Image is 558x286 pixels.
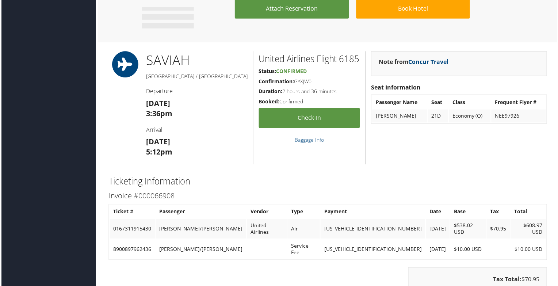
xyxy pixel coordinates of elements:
[321,220,426,240] td: [US_VEHICLE_IDENTIFICATION_NUMBER]
[371,84,421,92] strong: Seat Information
[155,206,246,219] th: Passenger
[145,137,169,147] strong: [DATE]
[109,220,154,240] td: 0167311915430
[259,68,276,75] strong: Status:
[372,110,428,123] td: [PERSON_NAME]
[108,176,548,188] h2: Ticketing Information
[276,68,307,75] span: Confirmed
[512,206,547,219] th: Total
[428,96,449,109] th: Seat
[145,99,169,108] strong: [DATE]
[259,53,360,65] h2: United Airlines Flight 6185
[428,110,449,123] td: 21D
[259,108,360,129] a: Check-in
[451,220,486,240] td: $538.02 USD
[409,58,449,66] a: Concur Travel
[427,220,450,240] td: [DATE]
[427,206,450,219] th: Date
[109,240,154,260] td: 8900897962436
[246,220,287,240] td: United Airlines
[145,126,247,134] h4: Arrival
[155,240,246,260] td: [PERSON_NAME]/[PERSON_NAME]
[451,240,486,260] td: $10.00 USD
[145,109,172,119] strong: 3:36pm
[259,98,360,106] h5: Confirmed
[450,96,492,109] th: Class
[512,220,547,240] td: $608.97 USD
[287,220,320,240] td: Air
[287,206,320,219] th: Type
[246,206,287,219] th: Vendor
[488,206,511,219] th: Tax
[372,96,428,109] th: Passenger Name
[488,220,511,240] td: $70.95
[259,78,360,85] h5: GYXJW0
[259,78,294,85] strong: Confirmation:
[321,240,426,260] td: [US_VEHICLE_IDENTIFICATION_NUMBER]
[145,73,247,80] h5: [GEOGRAPHIC_DATA] / [GEOGRAPHIC_DATA]
[379,58,449,66] strong: Note from
[287,240,320,260] td: Service Fee
[494,277,523,285] strong: Tax Total:
[145,87,247,95] h4: Departure
[450,110,492,123] td: Economy (Q)
[259,88,360,95] h5: 2 hours and 36 minutes
[145,52,247,70] h1: SAV IAH
[259,98,279,105] strong: Booked:
[321,206,426,219] th: Payment
[295,137,324,144] a: Baggage Info
[427,240,450,260] td: [DATE]
[492,110,547,123] td: NEE97926
[492,96,547,109] th: Frequent Flyer #
[109,206,154,219] th: Ticket #
[259,88,282,95] strong: Duration:
[108,192,548,202] h3: Invoice #000066908
[512,240,547,260] td: $10.00 USD
[145,148,172,157] strong: 5:12pm
[451,206,486,219] th: Base
[155,220,246,240] td: [PERSON_NAME]/[PERSON_NAME]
